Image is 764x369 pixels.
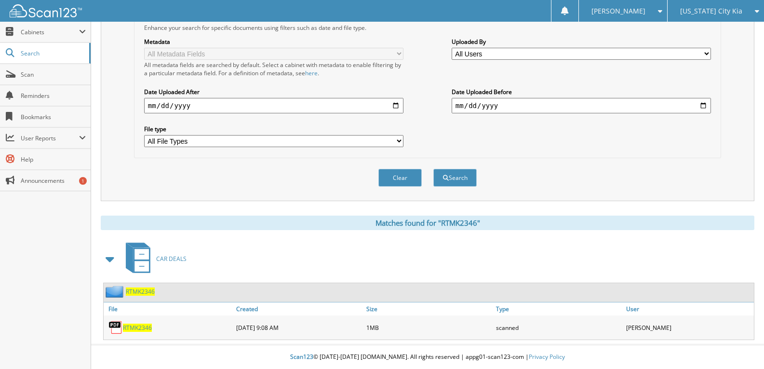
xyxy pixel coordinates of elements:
span: CAR DEALS [156,255,187,263]
div: 1MB [364,318,494,337]
a: Created [234,302,364,315]
div: 1 [79,177,87,185]
a: Size [364,302,494,315]
div: Matches found for "RTMK2346" [101,216,754,230]
iframe: Chat Widget [716,323,764,369]
label: Uploaded By [452,38,711,46]
span: Help [21,155,86,164]
button: Search [433,169,477,187]
div: Enhance your search for specific documents using filters such as date and file type. [139,24,716,32]
label: Date Uploaded After [144,88,403,96]
a: here [305,69,318,77]
div: © [DATE]-[DATE] [DOMAIN_NAME]. All rights reserved | appg01-scan123-com | [91,345,764,369]
a: Privacy Policy [529,353,565,361]
span: [US_STATE] City Kia [680,8,742,14]
span: Announcements [21,177,86,185]
label: Date Uploaded Before [452,88,711,96]
img: folder2.png [106,286,126,298]
span: Reminders [21,92,86,100]
div: [DATE] 9:08 AM [234,318,364,337]
a: Type [494,302,624,315]
span: Cabinets [21,28,79,36]
a: CAR DEALS [120,240,187,278]
span: [PERSON_NAME] [591,8,645,14]
a: User [624,302,754,315]
label: File type [144,125,403,133]
label: Metadata [144,38,403,46]
img: scan123-logo-white.svg [10,4,82,17]
span: Scan123 [290,353,313,361]
span: Search [21,49,84,57]
div: All metadata fields are searched by default. Select a cabinet with metadata to enable filtering b... [144,61,403,77]
div: [PERSON_NAME] [624,318,754,337]
input: start [144,98,403,113]
a: File [104,302,234,315]
span: User Reports [21,134,79,142]
div: scanned [494,318,624,337]
input: end [452,98,711,113]
span: Bookmarks [21,113,86,121]
button: Clear [378,169,422,187]
img: PDF.png [108,320,123,335]
span: Scan [21,70,86,79]
a: RTMK2346 [123,324,152,332]
a: RTMK2346 [126,287,155,296]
